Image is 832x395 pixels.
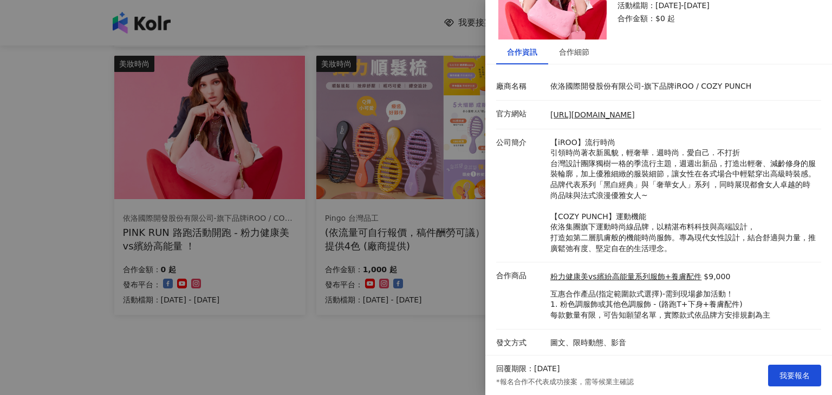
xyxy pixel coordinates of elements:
button: 我要報名 [768,365,821,386]
p: *報名合作不代表成功接案，需等候業主確認 [496,377,634,387]
p: 廠商名稱 [496,81,545,92]
a: 粉力健康美vs繽紛高能量系列服飾+養膚配件 [550,272,701,282]
p: 公司簡介 [496,137,545,148]
p: $9,000 [704,272,730,282]
p: 依洛國際開發股份有限公司-旗下品牌iROO / COZY PUNCH [550,81,816,92]
p: 合作商品 [496,271,545,281]
div: 合作資訊 [507,46,537,58]
a: [URL][DOMAIN_NAME] [550,110,635,119]
p: 官方網站 [496,109,545,120]
p: 回覆期限：[DATE] [496,364,560,374]
p: 圖文、限時動態、影音 [550,338,816,348]
p: 發文方式 [496,338,545,348]
p: 【iROO】流行時尚 引領時尚著衣新風貌，輕奢華．週時尚．愛自己．不打折 台灣設計團隊獨樹一格的季流行主題，週週出新品，打造出輕奢、減齡修身的服裝輪廓，加上優雅細緻的服裝細節，讓女性在各式場合中... [550,137,816,254]
span: 我要報名 [779,371,810,380]
p: 活動檔期：[DATE]-[DATE] [617,1,808,11]
p: 合作金額： $0 起 [617,14,808,24]
p: 互惠合作產品(指定範圍款式選擇)-需到現場參加活動！ 1. 粉色調服飾或其他色調服飾 - (路跑T+下身+養膚配件) 每款數量有限，可告知願望名單，實際款式依品牌方安排規劃為主 [550,289,770,321]
div: 合作細節 [559,46,589,58]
